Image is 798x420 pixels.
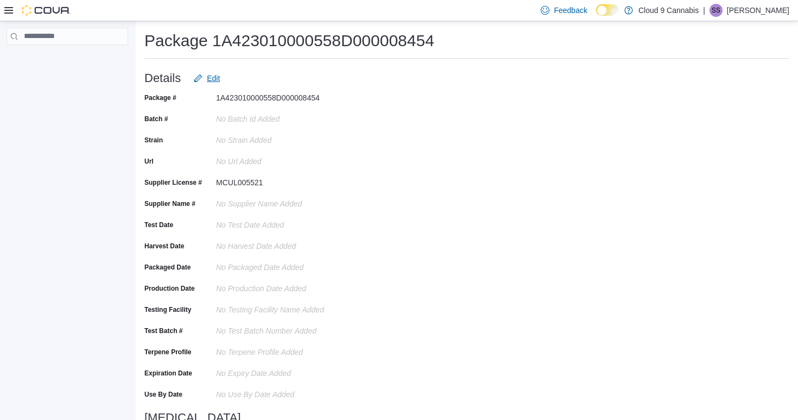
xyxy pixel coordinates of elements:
h1: Package 1A423010000558D000008454 [144,30,434,52]
label: Supplier License # [144,178,202,187]
label: Package # [144,93,176,102]
div: No Use By Date added [216,386,362,399]
span: Edit [207,73,220,84]
p: Cloud 9 Cannabis [638,4,699,17]
label: Strain [144,136,163,145]
div: No Expiry Date added [216,365,362,378]
label: Use By Date [144,390,182,399]
div: No Production Date added [216,280,362,293]
label: Url [144,157,154,166]
img: Cova [22,5,71,16]
div: No Testing Facility Name added [216,301,362,314]
h3: Details [144,72,181,85]
label: Terpene Profile [144,348,191,356]
div: No Harvest Date added [216,237,362,250]
div: MCUL005521 [216,174,362,187]
button: Edit [189,67,224,89]
div: No Supplier Name added [216,195,362,208]
label: Test Date [144,221,173,229]
div: 1A423010000558D000008454 [216,89,362,102]
label: Testing Facility [144,305,191,314]
input: Dark Mode [596,4,619,16]
label: Test Batch # [144,327,182,335]
div: No Packaged Date added [216,259,362,272]
div: No Batch Id added [216,110,362,123]
div: No Test Batch Number added [216,322,362,335]
div: Sarbjot Singh [710,4,723,17]
span: SS [712,4,720,17]
div: No Terpene Profile added [216,343,362,356]
label: Packaged Date [144,263,191,272]
div: No Test Date added [216,216,362,229]
label: Batch # [144,115,168,123]
p: | [703,4,705,17]
p: [PERSON_NAME] [727,4,789,17]
span: Feedback [554,5,587,16]
label: Harvest Date [144,242,184,250]
div: No Strain added [216,131,362,145]
label: Production Date [144,284,195,293]
nav: Complex example [7,47,128,73]
label: Expiration Date [144,369,192,378]
div: No Url added [216,153,362,166]
label: Supplier Name # [144,199,195,208]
